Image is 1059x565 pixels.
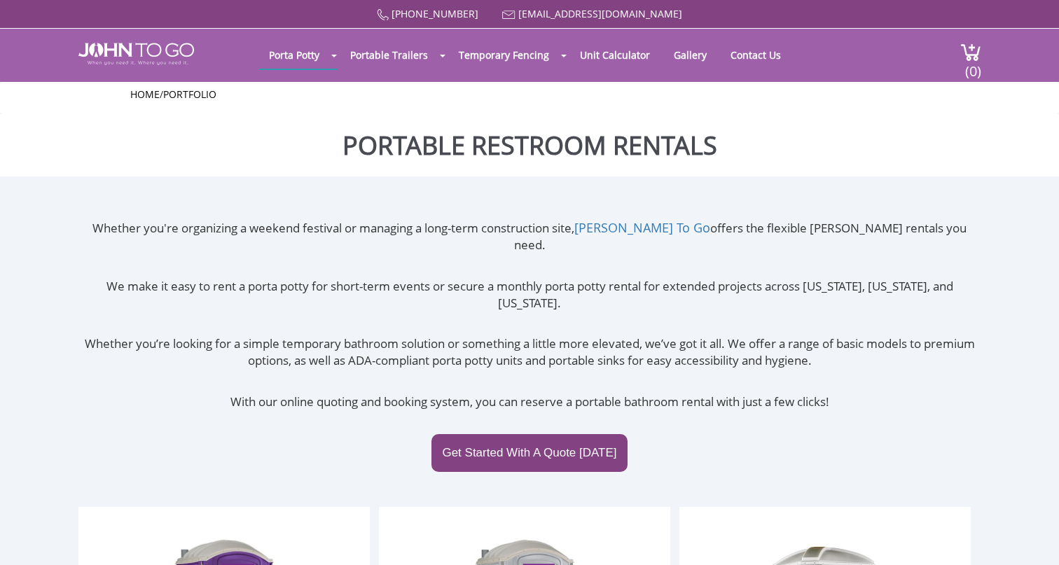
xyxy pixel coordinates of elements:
a: Contact Us [720,41,791,69]
a: Temporary Fencing [448,41,560,69]
a: Portable Trailers [340,41,438,69]
button: Live Chat [1003,509,1059,565]
a: Get Started With A Quote [DATE] [431,434,627,472]
a: [EMAIL_ADDRESS][DOMAIN_NAME] [518,7,682,20]
a: Gallery [663,41,717,69]
ul: / [130,88,929,102]
a: Unit Calculator [569,41,660,69]
img: Call [377,9,389,21]
p: We make it easy to rent a porta potty for short-term events or secure a monthly porta potty renta... [78,278,981,312]
img: Mail [502,11,515,20]
p: With our online quoting and booking system, you can reserve a portable bathroom rental with just ... [78,393,981,410]
img: JOHN to go [78,43,194,65]
span: (0) [964,50,981,81]
p: Whether you’re looking for a simple temporary bathroom solution or something a little more elevat... [78,335,981,370]
a: [PHONE_NUMBER] [392,7,478,20]
a: Portfolio [163,88,216,101]
a: Porta Potty [258,41,330,69]
a: [PERSON_NAME] To Go [574,219,710,236]
p: Whether you're organizing a weekend festival or managing a long-term construction site, offers th... [78,219,981,254]
a: Home [130,88,160,101]
img: cart a [960,43,981,62]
